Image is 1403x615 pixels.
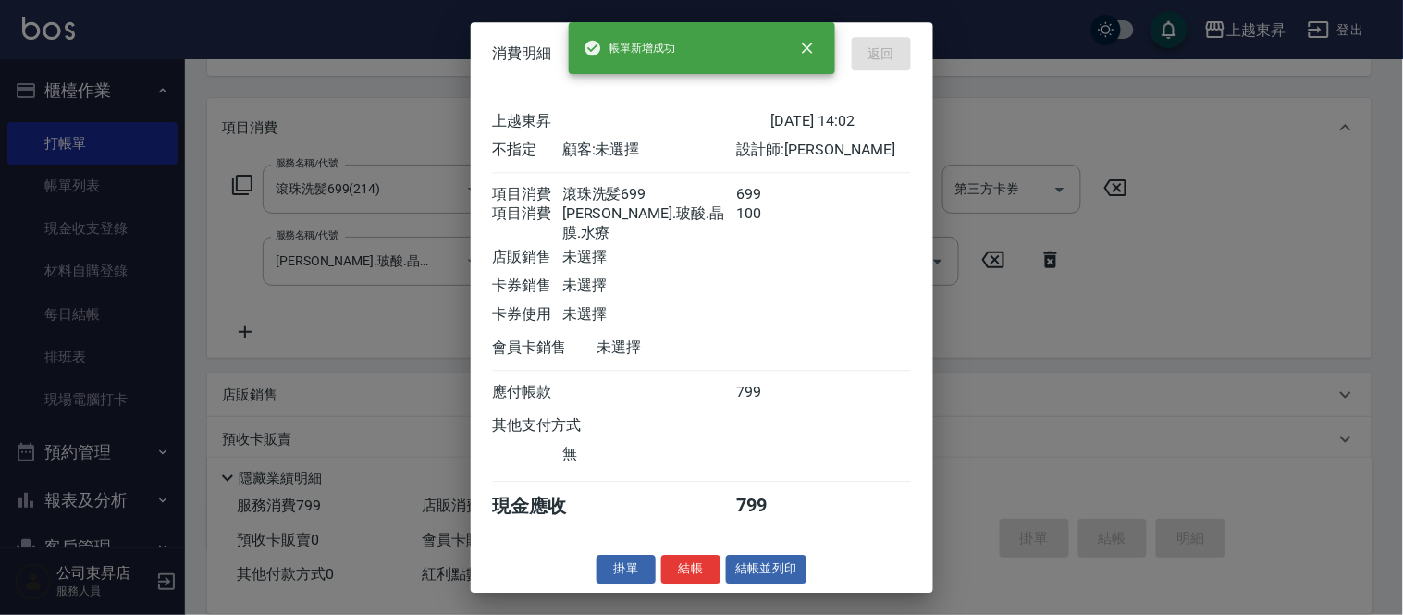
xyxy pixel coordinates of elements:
button: 結帳 [661,555,720,584]
button: 結帳並列印 [726,555,806,584]
div: 顧客: 未選擇 [562,141,736,160]
div: 卡券使用 [493,305,562,325]
div: 其他支付方式 [493,416,633,436]
div: 店販銷售 [493,248,562,267]
div: 無 [562,445,736,464]
div: 會員卡銷售 [493,338,597,358]
div: 未選擇 [597,338,771,358]
div: 不指定 [493,141,562,160]
div: 上越東昇 [493,112,771,131]
div: 項目消費 [493,204,562,243]
div: 未選擇 [562,277,736,296]
div: 未選擇 [562,248,736,267]
div: 應付帳款 [493,383,562,402]
div: 100 [736,204,806,243]
div: 未選擇 [562,305,736,325]
button: 掛單 [597,555,656,584]
div: 項目消費 [493,185,562,204]
div: 現金應收 [493,494,597,519]
div: 滾珠洗髪699 [562,185,736,204]
div: 799 [736,383,806,402]
button: close [787,28,828,68]
div: 799 [736,494,806,519]
div: 699 [736,185,806,204]
div: [DATE] 14:02 [771,112,911,131]
div: 設計師: [PERSON_NAME] [736,141,910,160]
span: 帳單新增成功 [584,39,676,57]
div: [PERSON_NAME].玻酸.晶膜.水療 [562,204,736,243]
span: 消費明細 [493,44,552,63]
div: 卡券銷售 [493,277,562,296]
